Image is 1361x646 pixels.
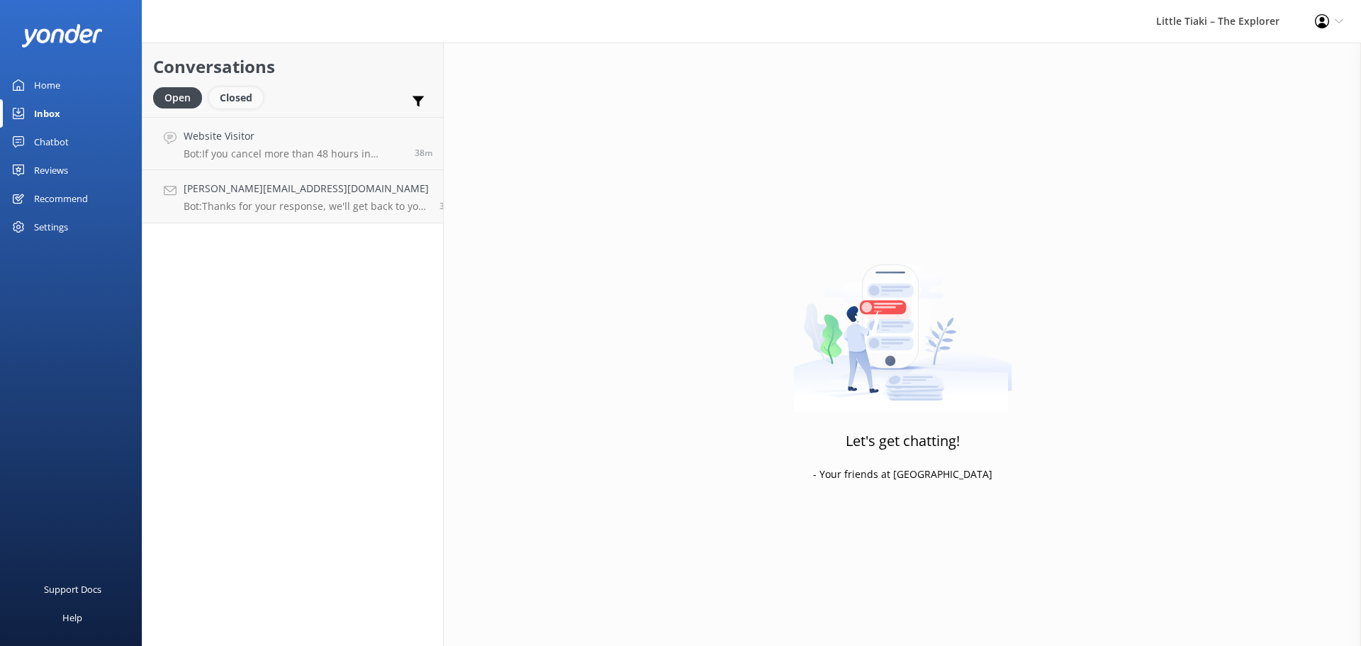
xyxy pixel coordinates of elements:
[415,147,432,159] span: Sep 25 2025 02:07pm (UTC +12:00) Pacific/Auckland
[813,467,992,482] p: - Your friends at [GEOGRAPHIC_DATA]
[793,235,1012,412] img: artwork of a man stealing a conversation from at giant smartphone
[34,184,88,213] div: Recommend
[209,89,270,105] a: Closed
[184,128,404,144] h4: Website Visitor
[439,200,450,212] span: Sep 25 2025 10:58am (UTC +12:00) Pacific/Auckland
[44,575,101,603] div: Support Docs
[846,430,960,452] h3: Let's get chatting!
[209,87,263,108] div: Closed
[34,128,69,156] div: Chatbot
[153,53,432,80] h2: Conversations
[184,147,404,160] p: Bot: If you cancel more than 48 hours in advance of your tour departure, you will receive a 100% ...
[34,99,60,128] div: Inbox
[142,170,443,223] a: [PERSON_NAME][EMAIL_ADDRESS][DOMAIN_NAME]Bot:Thanks for your response, we'll get back to you as s...
[34,213,68,241] div: Settings
[184,200,429,213] p: Bot: Thanks for your response, we'll get back to you as soon as we can during opening hours.
[153,87,202,108] div: Open
[184,181,429,196] h4: [PERSON_NAME][EMAIL_ADDRESS][DOMAIN_NAME]
[153,89,209,105] a: Open
[62,603,82,632] div: Help
[34,71,60,99] div: Home
[21,24,103,48] img: yonder-white-logo.png
[34,156,68,184] div: Reviews
[142,117,443,170] a: Website VisitorBot:If you cancel more than 48 hours in advance of your tour departure, you will r...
